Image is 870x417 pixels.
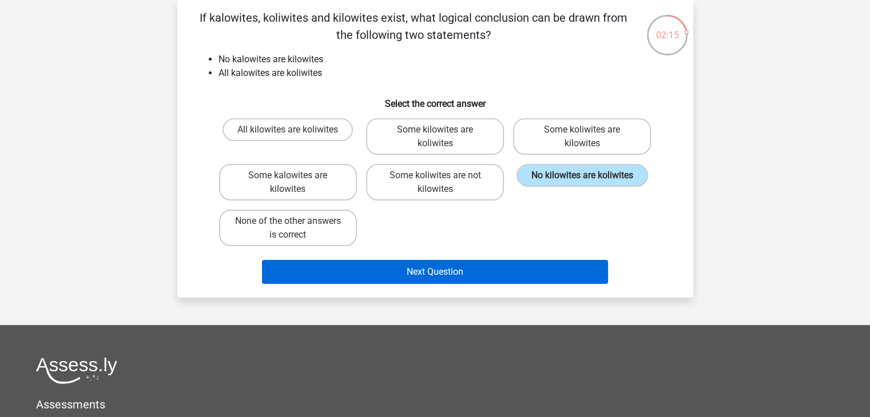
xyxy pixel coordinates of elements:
[262,260,608,284] button: Next Question
[366,118,504,155] label: Some kilowites are koliwites
[223,118,353,141] label: All kilowites are koliwites
[219,53,675,66] li: No kalowites are kilowites
[513,118,651,155] label: Some koliwites are kilowites
[36,398,834,411] h5: Assessments
[219,210,357,246] label: None of the other answers is correct
[196,89,675,109] h6: Select the correct answer
[517,164,648,187] label: No kilowites are koliwites
[36,357,117,384] img: Assessly logo
[646,14,689,42] div: 02:15
[219,164,357,201] label: Some kalowites are kilowites
[196,9,632,43] p: If kalowites, koliwites and kilowites exist, what logical conclusion can be drawn from the follow...
[219,66,675,80] li: All kalowites are koliwites
[366,164,504,201] label: Some koliwites are not kilowites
